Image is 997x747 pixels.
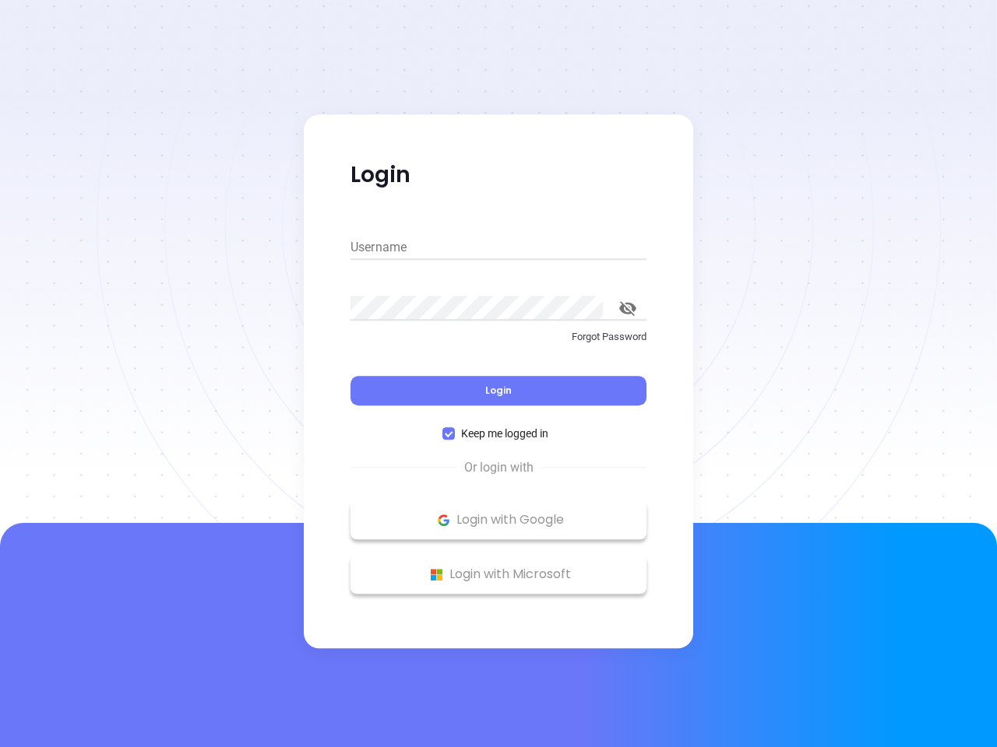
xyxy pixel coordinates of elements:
span: Or login with [456,458,541,477]
img: Microsoft Logo [427,565,446,584]
img: Google Logo [434,510,453,530]
button: toggle password visibility [609,289,646,327]
button: Microsoft Logo Login with Microsoft [351,555,646,594]
p: Login with Microsoft [358,563,639,586]
p: Login [351,161,646,189]
span: Keep me logged in [455,425,555,442]
span: Login [485,384,512,397]
p: Forgot Password [351,329,646,345]
button: Google Logo Login with Google [351,500,646,539]
a: Forgot Password [351,329,646,357]
button: Login [351,376,646,405]
p: Login with Google [358,508,639,531]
